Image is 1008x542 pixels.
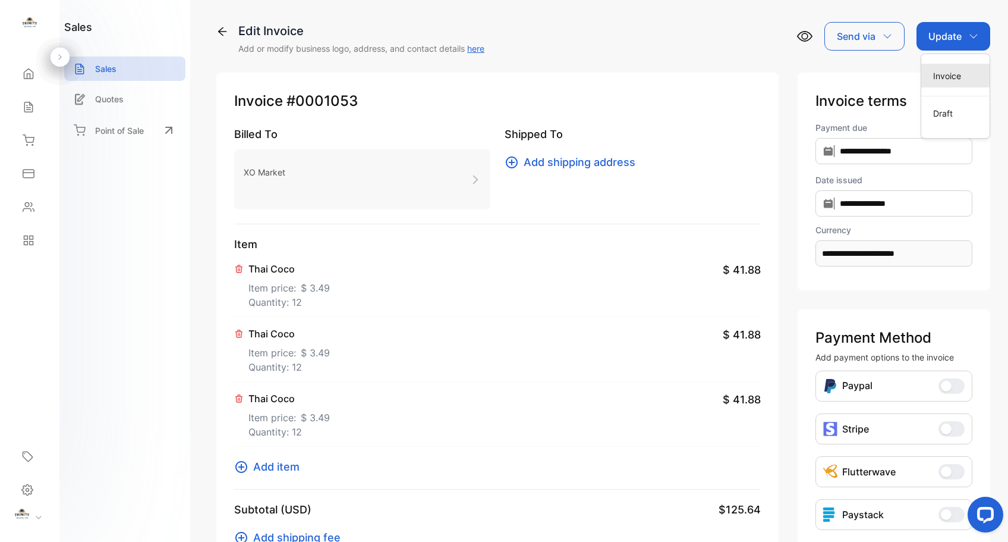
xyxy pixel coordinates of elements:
[95,93,124,105] p: Quotes
[815,121,972,134] label: Payment due
[916,22,990,51] button: Update
[842,378,872,394] p: Paypal
[248,406,330,425] p: Item price:
[958,492,1008,542] iframe: LiveChat chat widget
[301,411,330,425] span: $ 3.49
[823,422,837,436] img: icon
[719,502,761,518] span: $125.64
[248,327,330,341] p: Thai Coco
[815,90,972,112] p: Invoice terms
[234,90,761,112] p: Invoice
[301,346,330,360] span: $ 3.49
[505,154,642,170] button: Add shipping address
[234,459,307,475] button: Add item
[921,101,990,125] div: Draft
[815,224,972,236] label: Currency
[64,57,185,81] a: Sales
[815,351,972,364] p: Add payment options to the invoice
[13,507,31,525] img: profile
[524,154,635,170] span: Add shipping address
[815,327,972,349] p: Payment Method
[248,262,330,276] p: Thai Coco
[234,126,490,142] p: Billed To
[248,295,330,309] p: Quantity: 12
[248,425,330,439] p: Quantity: 12
[823,507,837,522] img: icon
[21,15,39,33] img: logo
[723,391,761,408] span: $ 41.88
[921,64,990,87] div: Invoice
[842,465,896,479] p: Flutterwave
[253,459,300,475] span: Add item
[248,341,330,360] p: Item price:
[238,42,484,55] p: Add or modify business logo, address, and contact details
[723,262,761,278] span: $ 41.88
[823,378,837,394] img: Icon
[842,422,869,436] p: Stripe
[505,126,761,142] p: Shipped To
[837,29,875,43] p: Send via
[823,465,837,479] img: Icon
[248,391,330,406] p: Thai Coco
[238,22,484,40] div: Edit Invoice
[842,507,884,522] p: Paystack
[64,19,92,35] h1: sales
[815,174,972,186] label: Date issued
[928,29,962,43] p: Update
[824,22,905,51] button: Send via
[234,502,311,518] p: Subtotal (USD)
[248,360,330,374] p: Quantity: 12
[248,276,330,295] p: Item price:
[467,43,484,54] a: here
[244,164,285,181] p: XO Market
[286,90,358,112] span: #0001053
[301,281,330,295] span: $ 3.49
[64,87,185,111] a: Quotes
[234,236,761,252] p: Item
[95,124,144,137] p: Point of Sale
[64,117,185,143] a: Point of Sale
[95,62,116,75] p: Sales
[723,327,761,343] span: $ 41.88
